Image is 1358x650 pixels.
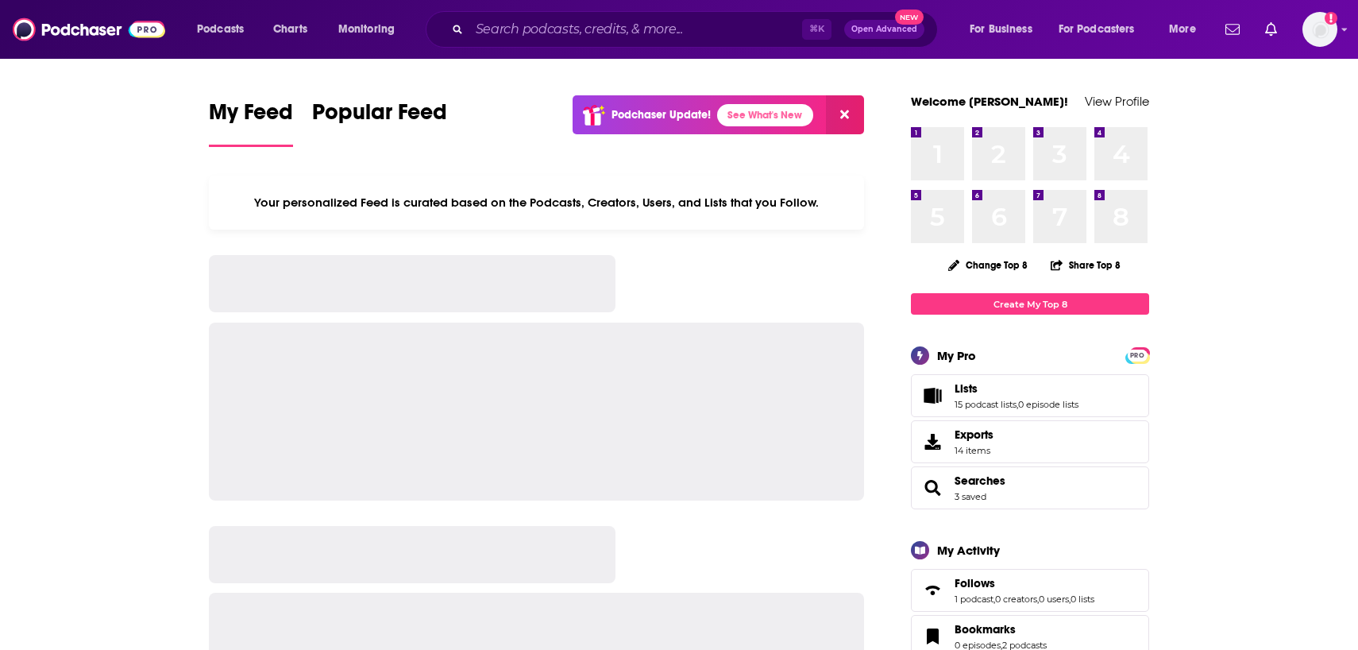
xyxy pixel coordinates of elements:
[312,99,447,135] span: Popular Feed
[209,99,293,135] span: My Feed
[197,18,244,41] span: Podcasts
[911,569,1149,612] span: Follows
[1085,94,1149,109] a: View Profile
[1219,16,1246,43] a: Show notifications dropdown
[1128,350,1147,362] span: PRO
[955,381,978,396] span: Lists
[955,428,993,442] span: Exports
[895,10,924,25] span: New
[916,477,948,499] a: Searches
[802,19,831,40] span: ⌘ K
[955,576,1094,590] a: Follows
[1158,17,1216,42] button: open menu
[916,579,948,602] a: Follows
[1169,18,1196,41] span: More
[1302,12,1337,47] img: User Profile
[851,25,917,33] span: Open Advanced
[441,11,953,48] div: Search podcasts, credits, & more...
[13,14,165,44] img: Podchaser - Follow, Share and Rate Podcasts
[327,17,415,42] button: open menu
[911,420,1149,463] a: Exports
[844,20,924,39] button: Open AdvancedNew
[186,17,264,42] button: open menu
[1325,12,1337,25] svg: Add a profile image
[955,622,1047,636] a: Bookmarks
[1069,594,1071,605] span: ,
[911,94,1068,109] a: Welcome [PERSON_NAME]!
[911,374,1149,417] span: Lists
[1259,16,1283,43] a: Show notifications dropdown
[995,594,1037,605] a: 0 creators
[1039,594,1069,605] a: 0 users
[263,17,317,42] a: Charts
[955,594,993,605] a: 1 podcast
[1037,594,1039,605] span: ,
[1071,594,1094,605] a: 0 lists
[273,18,307,41] span: Charts
[937,543,1000,558] div: My Activity
[611,108,711,122] p: Podchaser Update!
[955,399,1017,410] a: 15 podcast lists
[993,594,995,605] span: ,
[312,99,447,147] a: Popular Feed
[1302,12,1337,47] button: Show profile menu
[911,466,1149,509] span: Searches
[1048,17,1158,42] button: open menu
[338,18,395,41] span: Monitoring
[916,385,948,407] a: Lists
[1017,399,1018,410] span: ,
[970,18,1032,41] span: For Business
[955,474,1005,488] a: Searches
[955,576,995,590] span: Follows
[959,17,1052,42] button: open menu
[1018,399,1078,410] a: 0 episode lists
[937,348,976,363] div: My Pro
[209,176,864,230] div: Your personalized Feed is curated based on the Podcasts, Creators, Users, and Lists that you Follow.
[955,491,986,502] a: 3 saved
[1050,250,1121,281] button: Share Top 8
[955,445,993,456] span: 14 items
[469,17,802,42] input: Search podcasts, credits, & more...
[955,381,1078,396] a: Lists
[1302,12,1337,47] span: Logged in as saraatspark
[955,622,1016,636] span: Bookmarks
[916,431,948,453] span: Exports
[1059,18,1135,41] span: For Podcasters
[916,625,948,648] a: Bookmarks
[209,99,293,147] a: My Feed
[911,293,1149,315] a: Create My Top 8
[939,255,1037,275] button: Change Top 8
[1128,349,1147,361] a: PRO
[717,104,813,126] a: See What's New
